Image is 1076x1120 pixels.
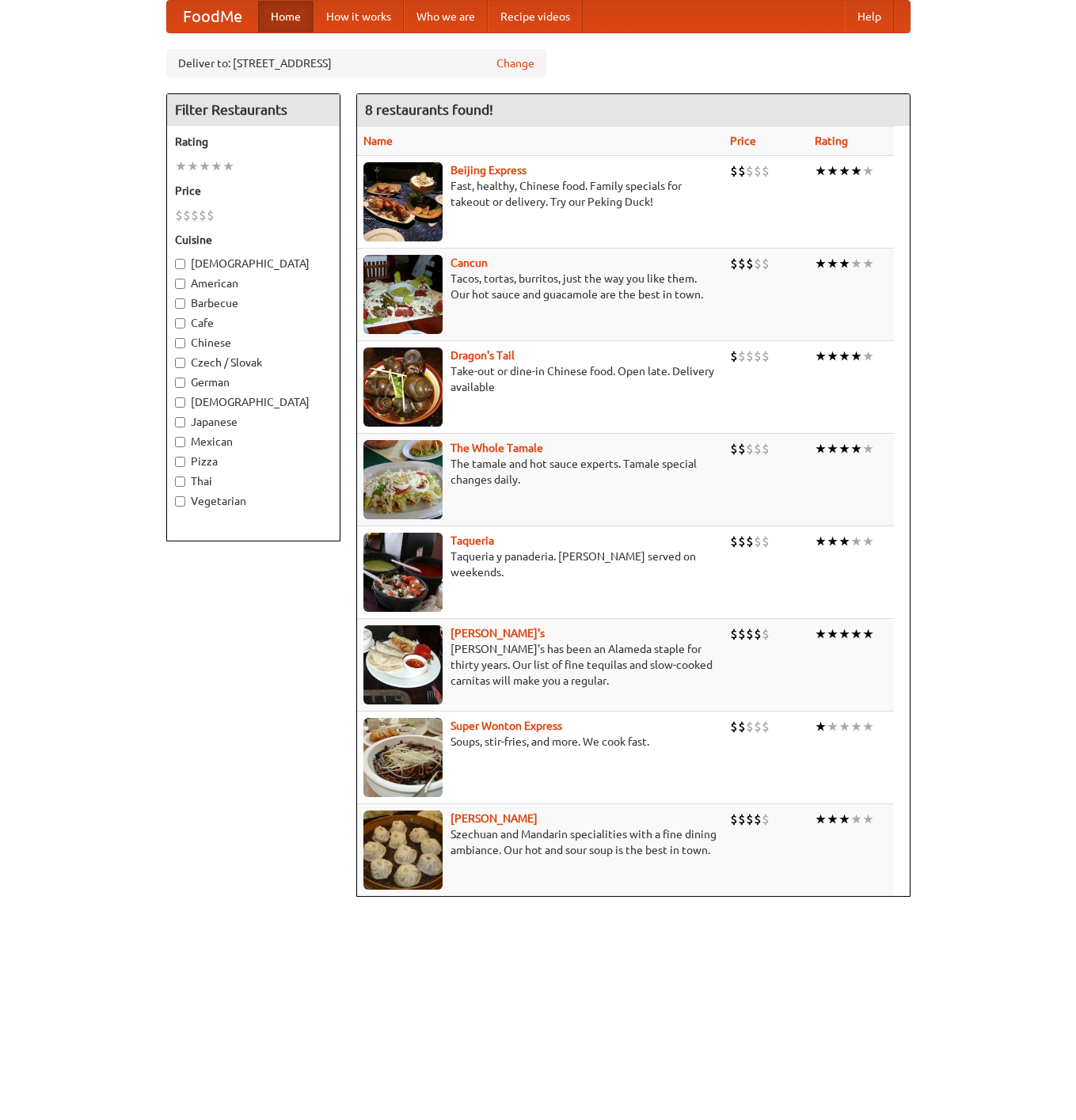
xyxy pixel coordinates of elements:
[363,641,717,689] p: [PERSON_NAME]'s has been an Alameda staple for thirty years. Our list of fine tequilas and slow-c...
[827,533,838,550] li: ★
[199,207,207,224] li: $
[754,440,762,457] li: $
[166,49,546,78] div: Deliver to: [STREET_ADDRESS]
[746,625,754,643] li: $
[363,718,443,797] img: superwonton.jpg
[862,533,874,550] li: ★
[314,1,404,32] a: How it works
[754,162,762,180] li: $
[363,162,443,241] img: beijing.jpg
[175,378,185,388] input: German
[175,417,185,427] input: Japanese
[175,259,185,269] input: [DEMOGRAPHIC_DATA]
[167,94,340,126] h4: Filter Restaurants
[404,1,488,32] a: Who we are
[183,207,191,224] li: $
[451,719,562,732] b: Super Wonton Express
[762,162,770,180] li: $
[838,718,850,735] li: ★
[175,476,185,487] input: Thai
[730,162,738,180] li: $
[845,1,894,32] a: Help
[730,533,738,550] li: $
[363,811,443,890] img: shandong.jpg
[862,347,874,365] li: ★
[762,347,770,365] li: $
[746,811,754,828] li: $
[175,358,185,368] input: Czech / Slovak
[730,625,738,643] li: $
[175,434,332,450] label: Mexican
[838,255,850,272] li: ★
[199,158,211,175] li: ★
[191,207,199,224] li: $
[451,442,543,454] b: The Whole Tamale
[827,625,838,643] li: ★
[850,440,862,457] li: ★
[175,315,332,331] label: Cafe
[850,255,862,272] li: ★
[363,456,717,488] p: The tamale and hot sauce experts. Tamale special changes daily.
[762,811,770,828] li: $
[838,347,850,365] li: ★
[815,718,827,735] li: ★
[746,533,754,550] li: $
[838,533,850,550] li: ★
[175,355,332,370] label: Czech / Slovak
[862,625,874,643] li: ★
[838,162,850,180] li: ★
[451,812,538,825] b: [PERSON_NAME]
[754,533,762,550] li: $
[762,625,770,643] li: $
[746,255,754,272] li: $
[451,256,488,269] a: Cancun
[815,533,827,550] li: ★
[365,102,493,117] ng-pluralize: 8 restaurants found!
[850,347,862,365] li: ★
[363,533,443,612] img: taqueria.jpg
[862,811,874,828] li: ★
[451,627,545,640] b: [PERSON_NAME]'s
[175,275,332,291] label: American
[363,255,443,334] img: cancun.jpg
[738,718,746,735] li: $
[451,164,527,177] a: Beijing Express
[175,437,185,447] input: Mexican
[488,1,583,32] a: Recipe videos
[815,440,827,457] li: ★
[175,338,185,348] input: Chinese
[746,162,754,180] li: $
[363,135,393,147] a: Name
[451,349,515,362] a: Dragon's Tail
[730,347,738,365] li: $
[862,440,874,457] li: ★
[496,55,534,71] a: Change
[827,162,838,180] li: ★
[175,298,185,309] input: Barbecue
[815,625,827,643] li: ★
[754,255,762,272] li: $
[175,374,332,390] label: German
[175,232,332,248] h5: Cuisine
[363,549,717,580] p: Taqueria y panaderia. [PERSON_NAME] served on weekends.
[762,440,770,457] li: $
[258,1,314,32] a: Home
[862,162,874,180] li: ★
[187,158,199,175] li: ★
[222,158,234,175] li: ★
[207,207,215,224] li: $
[815,162,827,180] li: ★
[175,473,332,489] label: Thai
[862,718,874,735] li: ★
[175,279,185,289] input: American
[738,811,746,828] li: $
[746,440,754,457] li: $
[167,1,258,32] a: FoodMe
[175,496,185,507] input: Vegetarian
[363,625,443,704] img: pedros.jpg
[827,811,838,828] li: ★
[827,347,838,365] li: ★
